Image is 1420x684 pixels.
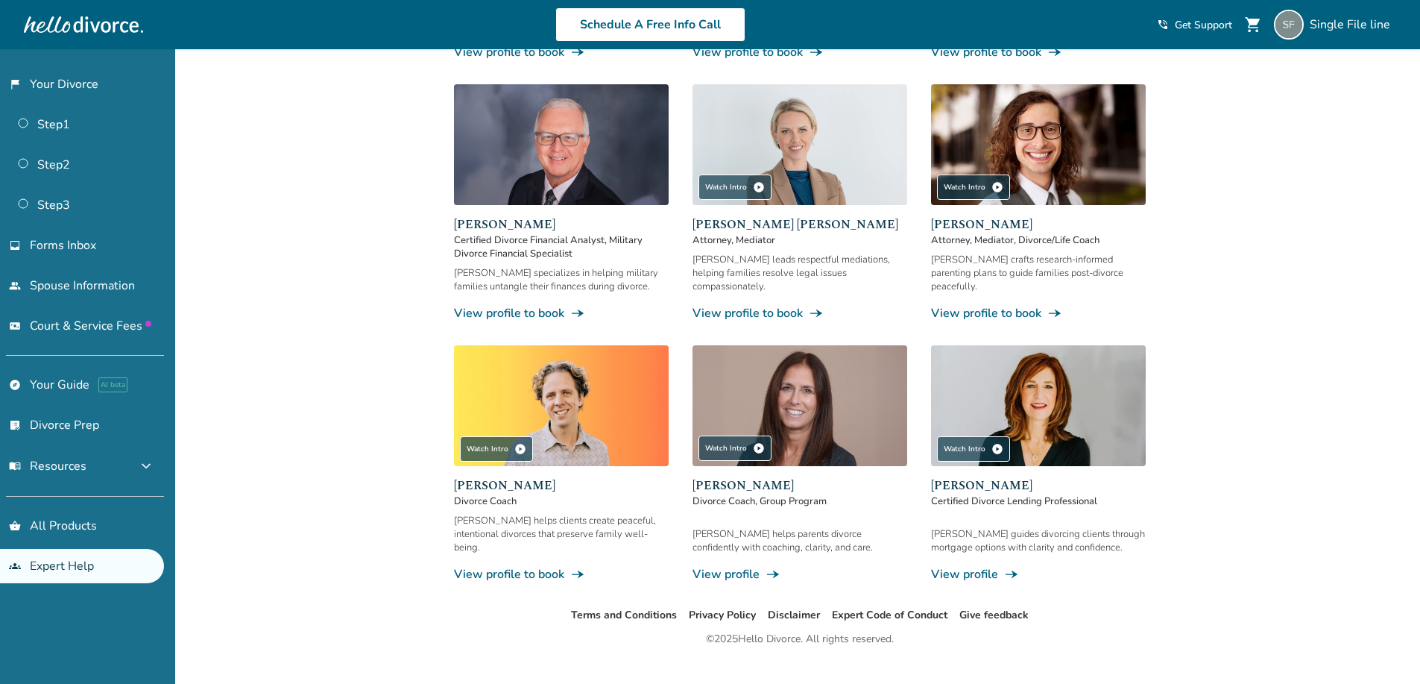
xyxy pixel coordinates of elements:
span: line_end_arrow_notch [809,306,824,321]
span: play_circle [991,443,1003,455]
span: line_end_arrow_notch [1047,45,1062,60]
div: © 2025 Hello Divorce. All rights reserved. [706,630,894,648]
div: Watch Intro [937,175,1010,200]
img: singlefileline@hellodivorce.com [1274,10,1304,40]
span: explore [9,379,21,391]
div: [PERSON_NAME] helps parents divorce confidently with coaching, clarity, and care. [692,527,907,554]
span: Get Support [1175,18,1232,32]
span: line_end_arrow_notch [809,45,824,60]
span: inbox [9,239,21,251]
span: people [9,280,21,292]
span: [PERSON_NAME] [692,477,907,495]
span: Court & Service Fees [30,318,151,334]
div: [PERSON_NAME] crafts research-informed parenting plans to guide families post-divorce peacefully. [931,253,1146,293]
img: James Traub [454,345,669,466]
img: David Smith [454,84,669,205]
span: [PERSON_NAME] [931,477,1146,495]
span: flag_2 [9,78,21,90]
span: Certified Divorce Financial Analyst, Military Divorce Financial Specialist [454,233,669,260]
span: Resources [9,458,86,474]
span: Divorce Coach, Group Program [692,495,907,508]
a: View profileline_end_arrow_notch [692,566,907,583]
img: Melissa Wheeler Hoff [692,84,907,205]
div: Watch Intro [698,436,771,461]
span: [PERSON_NAME] [454,477,669,495]
a: View profileline_end_arrow_notch [931,566,1146,583]
span: groups [9,560,21,572]
div: [PERSON_NAME] leads respectful mediations, helping families resolve legal issues compassionately. [692,253,907,293]
div: [PERSON_NAME] helps clients create peaceful, intentional divorces that preserve family well-being. [454,514,669,554]
a: Terms and Conditions [571,608,677,622]
div: [PERSON_NAME] specializes in helping military families untangle their finances during divorce. [454,266,669,293]
div: Watch Intro [460,436,533,462]
span: [PERSON_NAME] [PERSON_NAME] [692,216,907,233]
span: line_end_arrow_notch [1004,567,1019,582]
img: Jill Kaufman [692,345,907,466]
span: shopping_basket [9,520,21,532]
span: [PERSON_NAME] [454,216,669,233]
span: Divorce Coach [454,495,669,508]
span: play_circle [753,442,765,454]
span: line_end_arrow_notch [1047,306,1062,321]
img: Alex Glassmann [931,84,1146,205]
span: line_end_arrow_notch [570,567,585,582]
div: Watch Intro [698,175,771,200]
div: [PERSON_NAME] guides divorcing clients through mortgage options with clarity and confidence. [931,527,1146,554]
a: View profile to bookline_end_arrow_notch [931,305,1146,321]
a: View profile to bookline_end_arrow_notch [454,305,669,321]
span: expand_more [137,457,155,475]
span: Certified Divorce Lending Professional [931,495,1146,508]
span: shopping_cart [1244,16,1262,34]
span: Single File line [1310,16,1396,33]
span: Forms Inbox [30,237,96,254]
span: [PERSON_NAME] [931,216,1146,233]
iframe: Chat Widget [1345,612,1420,684]
a: Expert Code of Conduct [832,608,947,622]
span: play_circle [991,181,1003,193]
span: universal_currency_alt [9,320,21,332]
span: line_end_arrow_notch [570,306,585,321]
span: menu_book [9,460,21,472]
li: Disclaimer [768,606,820,624]
a: View profile to bookline_end_arrow_notch [692,305,907,321]
span: line_end_arrow_notch [766,567,780,582]
span: Attorney, Mediator [692,233,907,247]
span: AI beta [98,377,127,392]
span: list_alt_check [9,419,21,431]
img: Tami Wollensak [931,345,1146,466]
span: line_end_arrow_notch [570,45,585,60]
a: phone_in_talkGet Support [1157,18,1232,32]
div: Watch Intro [937,436,1010,462]
a: View profile to bookline_end_arrow_notch [454,566,669,583]
span: play_circle [753,181,765,193]
span: Attorney, Mediator, Divorce/Life Coach [931,233,1146,247]
a: Privacy Policy [689,608,756,622]
span: play_circle [514,443,526,455]
span: phone_in_talk [1157,19,1169,31]
li: Give feedback [959,606,1029,624]
a: Schedule A Free Info Call [555,7,745,42]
